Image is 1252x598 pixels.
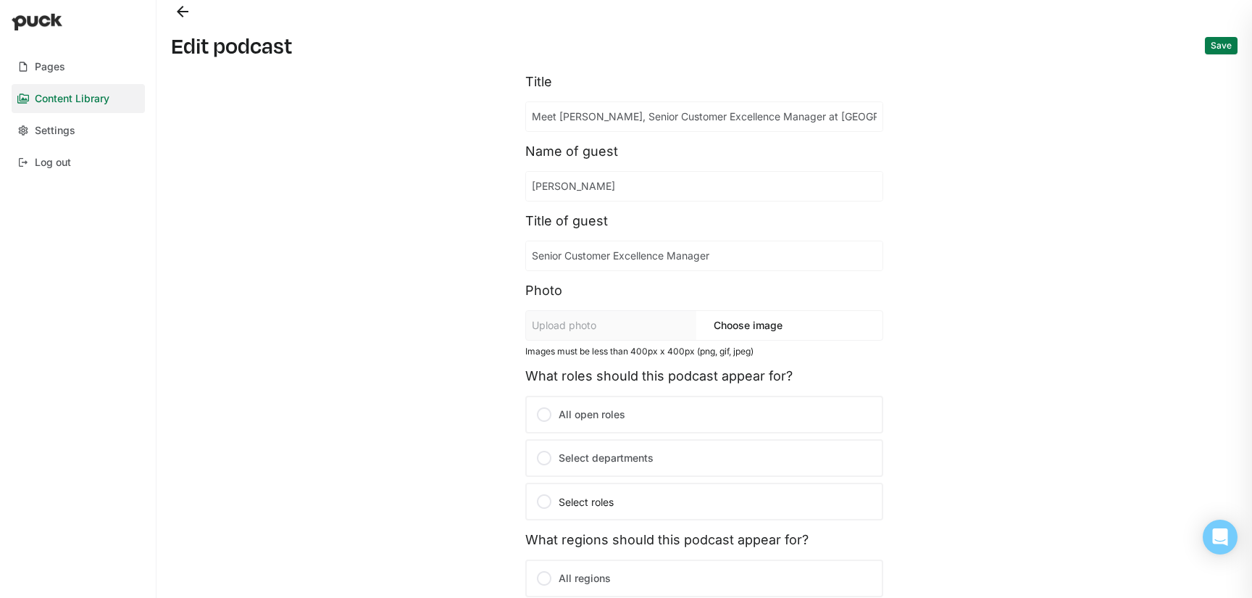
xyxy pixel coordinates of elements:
div: Title [525,74,883,90]
div: Open Intercom Messenger [1203,520,1238,555]
label: All open roles [525,396,883,433]
input: Upload photo [526,311,696,340]
div: Settings [35,125,75,137]
div: What roles should this podcast appear for? [525,368,883,384]
div: Images must be less than 400px x 400px (png, gif, jpeg) [525,346,883,357]
input: ex. Recruiting Manager [526,241,882,270]
label: Select departments [525,439,883,477]
div: Pages [35,61,65,73]
label: All regions [525,560,883,597]
div: Log out [35,157,71,169]
input: Podcast title [526,102,882,131]
div: Name of guest [525,144,883,159]
div: Edit podcast [171,35,304,57]
div: Photo [525,283,883,299]
div: Choose image [696,314,788,337]
div: What regions should this podcast appear for? [525,532,883,548]
input: Name [526,172,882,201]
div: Title of guest [525,213,883,229]
a: Pages [12,52,145,81]
button: Save [1205,37,1238,54]
div: Select roles [535,493,873,510]
a: Content Library [12,84,145,113]
a: Settings [12,116,145,145]
div: Content Library [35,93,109,105]
button: Choose image [708,314,788,337]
